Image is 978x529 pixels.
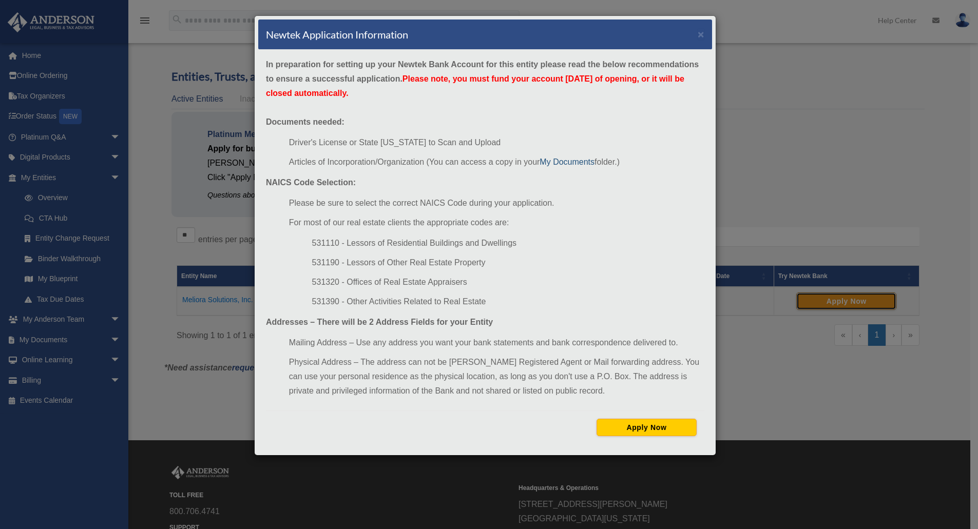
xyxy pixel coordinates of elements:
[312,295,704,309] li: 531390 - Other Activities Related to Real Estate
[698,29,704,40] button: ×
[289,215,704,230] li: For most of our real estate clients the appropriate codes are:
[289,336,704,350] li: Mailing Address – Use any address you want your bank statements and bank correspondence delivered...
[597,419,697,436] button: Apply Now
[289,196,704,210] li: Please be sure to select the correct NAICS Code during your application.
[289,155,704,169] li: Articles of Incorporation/Organization (You can access a copy in your folder.)
[266,117,344,126] strong: Documents needed:
[289,355,704,398] li: Physical Address – The address can not be [PERSON_NAME] Registered Agent or Mail forwarding addre...
[312,275,704,289] li: 531320 - Offices of Real Estate Appraisers
[266,60,699,97] strong: In preparation for setting up your Newtek Bank Account for this entity please read the below reco...
[289,135,704,150] li: Driver's License or State [US_STATE] to Scan and Upload
[540,158,595,166] a: My Documents
[266,178,356,187] strong: NAICS Code Selection:
[266,74,684,97] span: Please note, you must fund your account [DATE] of opening, or it will be closed automatically.
[266,318,493,326] strong: Addresses – There will be 2 Address Fields for your Entity
[266,27,408,42] h4: Newtek Application Information
[312,256,704,270] li: 531190 - Lessors of Other Real Estate Property
[312,236,704,250] li: 531110 - Lessors of Residential Buildings and Dwellings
